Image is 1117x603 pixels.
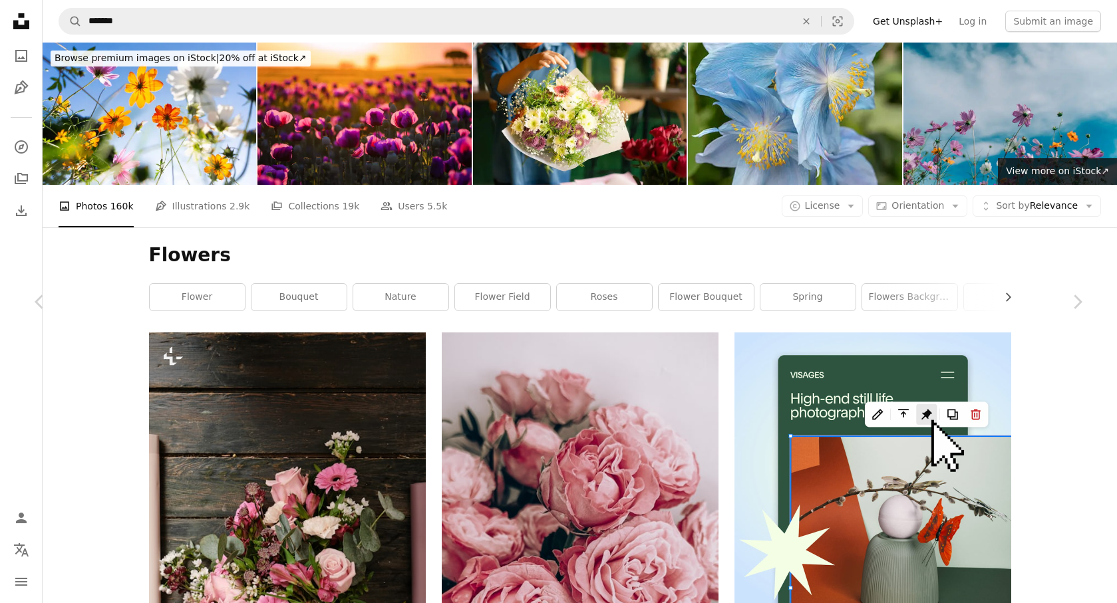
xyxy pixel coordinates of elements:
a: Photos [8,43,35,69]
span: 19k [342,199,359,213]
a: Illustrations [8,74,35,101]
span: Relevance [996,199,1078,213]
span: Orientation [891,200,944,211]
span: View more on iStock ↗ [1006,166,1109,176]
a: Collections 19k [271,185,359,227]
span: 2.9k [230,199,249,213]
h1: Flowers [149,243,1011,267]
span: Browse premium images on iStock | [55,53,219,63]
button: License [782,195,864,217]
img: Blue poppy in blossom [688,43,901,185]
a: Collections [8,166,35,192]
a: flowers background [862,284,957,310]
a: roses [557,284,652,310]
span: Sort by [996,200,1029,211]
a: Log in / Sign up [8,505,35,531]
a: flower field [455,284,550,310]
img: Woman's hand preparing bouquet in flower shop [473,43,687,185]
a: Log in [951,11,995,32]
a: Get Unsplash+ [865,11,951,32]
a: Users 5.5k [381,185,447,227]
a: Download History [8,197,35,224]
a: flower [150,284,245,310]
a: rose [964,284,1059,310]
img: Opium poppy plantation in sunset, setting sun is casting its light through flower petals [257,43,471,185]
span: 5.5k [427,199,447,213]
button: Menu [8,568,35,595]
button: Submit an image [1005,11,1101,32]
button: Visual search [822,9,854,34]
span: License [805,200,840,211]
form: Find visuals sitewide [59,8,854,35]
button: Language [8,537,35,563]
button: Clear [792,9,821,34]
a: Illustrations 2.9k [155,185,250,227]
a: Explore [8,134,35,160]
a: a bouquet of flowers sitting on top of a wooden table [149,534,426,546]
a: View more on iStock↗ [998,158,1117,185]
a: spring [760,284,856,310]
a: bouquet [251,284,347,310]
button: Sort byRelevance [973,195,1101,217]
button: Search Unsplash [59,9,82,34]
a: nature [353,284,448,310]
a: Browse premium images on iStock|20% off at iStock↗ [43,43,319,74]
a: Next [1037,238,1117,366]
a: pink roses in close up photography [442,572,718,584]
a: flower bouquet [659,284,754,310]
button: scroll list to the right [996,284,1011,310]
img: Cosmos blooming in a park [43,43,256,185]
div: 20% off at iStock ↗ [51,51,311,66]
img: Beautiful cosmos blooming at a flower field. [903,43,1117,185]
button: Orientation [868,195,967,217]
